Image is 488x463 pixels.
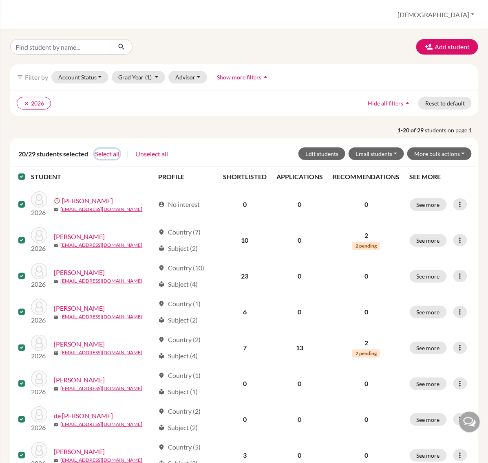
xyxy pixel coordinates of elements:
div: Country (2) [158,406,201,416]
a: [PERSON_NAME] [54,268,105,277]
span: mail [54,351,59,355]
button: Edit students [298,147,345,160]
button: Unselect all [135,149,168,159]
div: Country (7) [158,227,201,237]
td: 0 [218,402,272,437]
button: See more [410,270,447,283]
span: mail [54,458,59,463]
span: mail [54,422,59,427]
p: 0 [333,415,400,424]
img: Bravo, Andres [31,227,47,244]
div: Subject (2) [158,423,198,432]
div: Country (5) [158,442,201,452]
p: 0 [333,379,400,388]
a: [EMAIL_ADDRESS][DOMAIN_NAME] [60,385,142,392]
a: [EMAIL_ADDRESS][DOMAIN_NAME] [60,313,142,320]
img: Cardenas, David [31,335,47,351]
th: PROFILE [153,167,218,187]
span: Ayuda [18,6,40,13]
p: 0 [333,307,400,317]
i: arrow_drop_up [403,99,411,107]
i: arrow_drop_up [262,73,270,81]
span: location_on [158,372,165,379]
th: APPLICATIONS [272,167,328,187]
td: 0 [272,258,328,294]
div: Subject (2) [158,244,198,253]
a: [EMAIL_ADDRESS][DOMAIN_NAME] [60,277,142,285]
span: 2 pending [352,349,380,358]
a: [PERSON_NAME] [62,196,113,206]
button: Email students [349,147,404,160]
button: See more [410,413,447,426]
button: Show more filtersarrow_drop_up [210,71,277,83]
img: Burguillos, Isabella [31,299,47,315]
p: 2026 [31,315,47,325]
p: 2026 [31,387,47,397]
a: [EMAIL_ADDRESS][DOMAIN_NAME] [60,206,142,213]
p: 2026 [31,423,47,432]
a: [PERSON_NAME] [54,232,105,241]
button: Hide all filtersarrow_drop_up [361,97,418,110]
button: More bulk actions [407,147,472,160]
a: [PERSON_NAME] [54,303,105,313]
span: | [126,149,128,159]
div: No interest [158,200,200,209]
span: Hide all filters [368,100,403,107]
span: local_library [158,317,165,323]
p: 2 [333,230,400,240]
button: Advisor [168,71,207,83]
button: See more [410,377,447,390]
th: SEE MORE [405,167,475,187]
img: Brewer, Alana [31,263,47,279]
td: 13 [272,330,328,366]
span: mail [54,243,59,248]
button: clear2026 [17,97,51,110]
span: location_on [158,336,165,343]
td: 0 [272,187,328,222]
a: de [PERSON_NAME] [54,411,113,421]
span: local_library [158,353,165,359]
span: mail [54,315,59,320]
a: [PERSON_NAME] [54,447,105,456]
span: mail [54,207,59,212]
button: Add student [416,39,478,55]
td: 7 [218,330,272,366]
td: 0 [272,222,328,258]
span: location_on [158,444,165,450]
span: (1) [146,74,152,81]
span: mail [54,386,59,391]
span: location_on [158,265,165,271]
td: 6 [218,294,272,330]
a: [EMAIL_ADDRESS][DOMAIN_NAME] [60,349,142,356]
th: STUDENT [31,167,153,187]
td: 0 [272,402,328,437]
span: location_on [158,229,165,235]
td: 0 [218,187,272,222]
input: Find student by name... [10,39,111,55]
p: 2026 [31,279,47,289]
td: 10 [218,222,272,258]
button: Select all [95,149,120,159]
button: See more [410,198,447,211]
span: local_library [158,388,165,395]
a: [PERSON_NAME] [54,375,105,385]
span: 20/29 students selected [18,149,88,159]
span: Show more filters [217,74,262,81]
button: See more [410,234,447,247]
p: 2026 [31,244,47,253]
span: local_library [158,245,165,252]
button: Reset to default [418,97,472,110]
a: [EMAIL_ADDRESS][DOMAIN_NAME] [60,421,142,428]
p: 0 [333,200,400,209]
span: location_on [158,301,165,307]
span: location_on [158,408,165,415]
button: See more [410,342,447,354]
a: [PERSON_NAME] [54,339,105,349]
span: account_circle [158,201,165,208]
span: mail [54,279,59,284]
p: 0 [333,450,400,460]
img: de Burgh Morales, Gabriela [31,406,47,423]
button: See more [410,449,447,462]
i: clear [24,101,29,106]
img: Di Martino, Ugo [31,442,47,459]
